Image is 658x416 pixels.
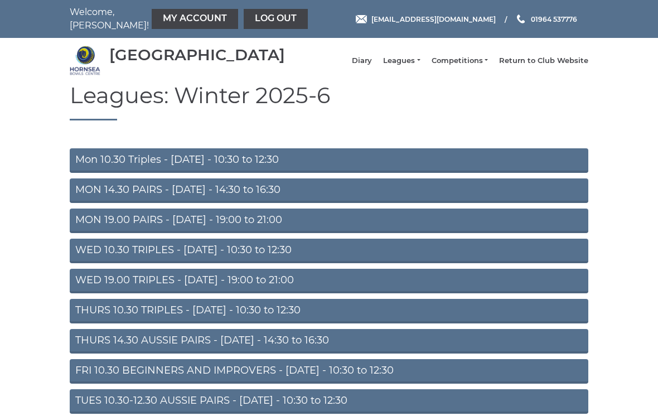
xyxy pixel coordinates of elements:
a: MON 14.30 PAIRS - [DATE] - 14:30 to 16:30 [70,178,588,203]
a: Mon 10.30 Triples - [DATE] - 10:30 to 12:30 [70,148,588,173]
a: Log out [244,9,308,29]
a: Diary [352,56,372,66]
span: [EMAIL_ADDRESS][DOMAIN_NAME] [371,14,496,23]
a: Competitions [432,56,488,66]
a: WED 19.00 TRIPLES - [DATE] - 19:00 to 21:00 [70,269,588,293]
a: TUES 10.30-12.30 AUSSIE PAIRS - [DATE] - 10:30 to 12:30 [70,389,588,414]
a: MON 19.00 PAIRS - [DATE] - 19:00 to 21:00 [70,209,588,233]
img: Phone us [517,14,525,23]
img: Email [356,15,367,23]
img: Hornsea Bowls Centre [70,45,100,76]
span: 01964 537776 [531,14,577,23]
nav: Welcome, [PERSON_NAME]! [70,6,276,32]
a: WED 10.30 TRIPLES - [DATE] - 10:30 to 12:30 [70,239,588,263]
a: Return to Club Website [499,56,588,66]
a: My Account [152,9,238,29]
h1: Leagues: Winter 2025-6 [70,83,588,120]
a: Phone us 01964 537776 [515,14,577,25]
a: THURS 14.30 AUSSIE PAIRS - [DATE] - 14:30 to 16:30 [70,329,588,354]
a: FRI 10.30 BEGINNERS AND IMPROVERS - [DATE] - 10:30 to 12:30 [70,359,588,384]
a: Email [EMAIL_ADDRESS][DOMAIN_NAME] [356,14,496,25]
div: [GEOGRAPHIC_DATA] [109,46,285,64]
a: THURS 10.30 TRIPLES - [DATE] - 10:30 to 12:30 [70,299,588,323]
a: Leagues [383,56,420,66]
